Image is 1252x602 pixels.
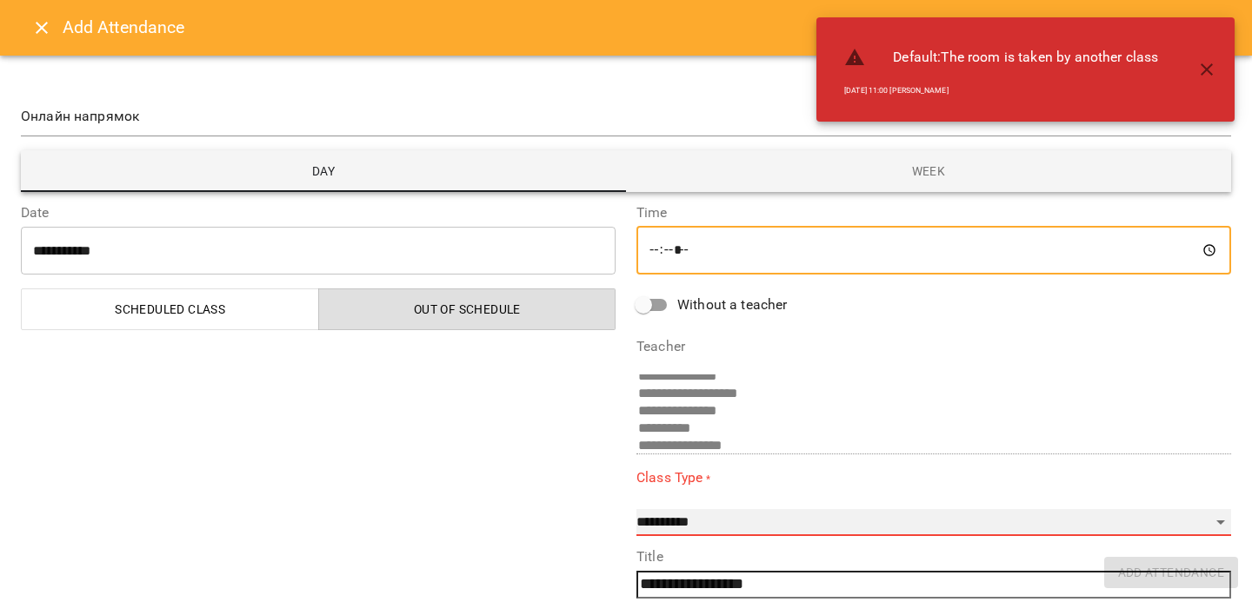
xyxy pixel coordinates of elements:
span: Out of Schedule [330,299,606,320]
div: Онлайн напрямок [21,97,1231,136]
span: Week [636,161,1221,182]
label: Time [636,206,1231,220]
button: Out of Schedule [318,288,616,330]
label: Teacher [636,340,1231,354]
button: Close [21,7,63,49]
h6: Add Attendance [63,14,185,41]
label: Title [636,550,1231,564]
span: Default : The room is taken by another class [893,47,1158,68]
label: Class Type [636,468,1231,488]
label: Date [21,206,616,220]
span: Without a teacher [677,294,788,315]
span: Scheduled class [32,299,309,320]
span: Day [31,161,616,182]
span: Онлайн напрямок [21,106,1210,127]
li: [DATE] 11:00 [PERSON_NAME] [830,78,1172,103]
button: Scheduled class [21,288,319,330]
